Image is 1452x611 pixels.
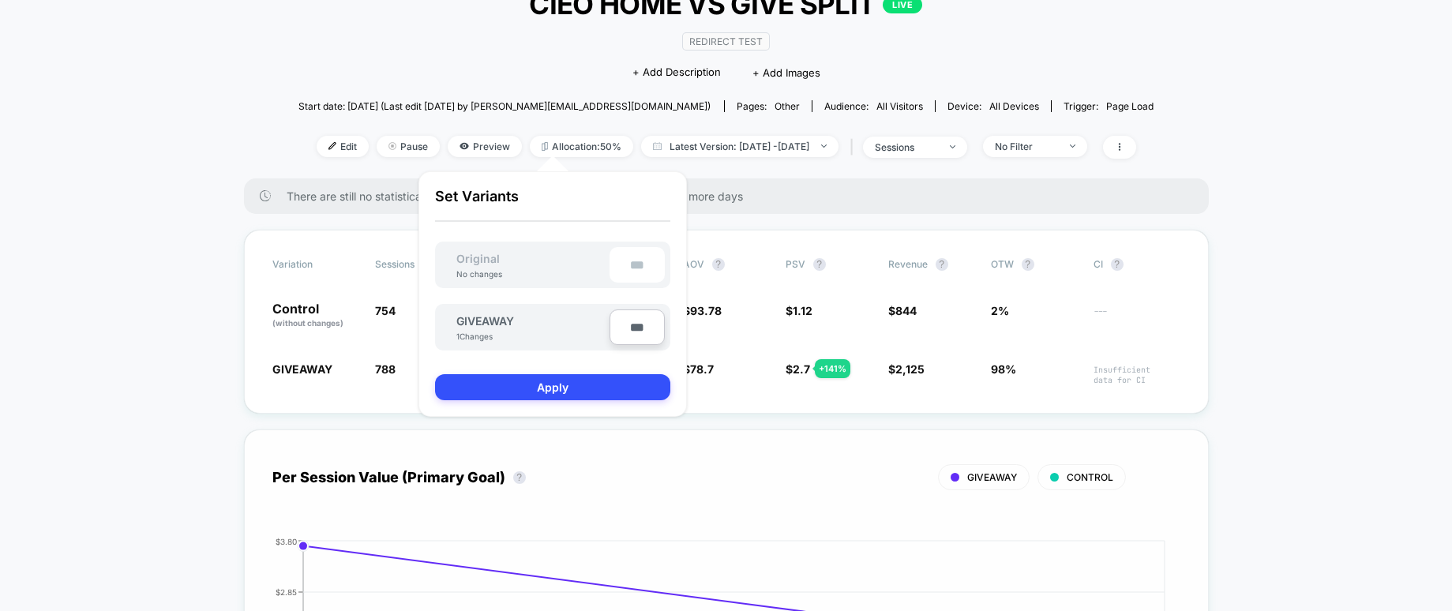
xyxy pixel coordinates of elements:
img: rebalance [542,142,548,151]
span: 78.7 [690,362,714,376]
div: Audience: [824,100,923,112]
span: $ [683,362,714,376]
img: end [950,145,955,148]
span: Pause [377,136,440,157]
span: 2.7 [793,362,810,376]
span: $ [888,362,925,376]
tspan: $3.80 [276,536,297,545]
span: There are still no statistically significant results. We recommend waiting a few more days [287,189,1177,203]
div: Trigger: [1064,100,1154,112]
span: --- [1094,306,1180,329]
span: Sessions [375,258,415,270]
span: GIVEAWAY [967,471,1017,483]
button: ? [513,471,526,484]
span: $ [786,304,812,317]
span: 1.12 [793,304,812,317]
span: 93.78 [690,304,722,317]
span: Original [441,252,516,265]
span: (without changes) [272,318,343,328]
span: 2,125 [895,362,925,376]
div: 1 Changes [456,332,504,341]
span: other [775,100,800,112]
button: ? [1022,258,1034,271]
p: Control [272,302,359,329]
button: ? [1111,258,1124,271]
button: ? [712,258,725,271]
span: 788 [375,362,396,376]
div: No changes [441,269,518,279]
button: ? [936,258,948,271]
span: $ [683,304,722,317]
span: Device: [935,100,1051,112]
span: GIVEAWAY [272,362,332,376]
span: Page Load [1106,100,1154,112]
span: $ [786,362,810,376]
span: CONTROL [1067,471,1113,483]
span: 2% [991,304,1009,317]
img: calendar [653,142,662,150]
p: Set Variants [435,188,670,222]
span: 98% [991,362,1016,376]
span: Latest Version: [DATE] - [DATE] [641,136,839,157]
span: $ [888,304,917,317]
span: Insufficient data for CI [1094,365,1180,385]
button: Apply [435,374,670,400]
span: OTW [991,258,1078,271]
img: end [1070,144,1075,148]
span: + Add Images [752,66,820,79]
span: Redirect Test [682,32,770,51]
span: Start date: [DATE] (Last edit [DATE] by [PERSON_NAME][EMAIL_ADDRESS][DOMAIN_NAME]) [298,100,711,112]
span: All Visitors [876,100,923,112]
div: Pages: [737,100,800,112]
span: | [846,136,863,159]
span: + Add Description [632,65,721,81]
span: 844 [895,304,917,317]
span: CI [1094,258,1180,271]
span: Variation [272,258,359,271]
img: edit [328,142,336,150]
span: all devices [989,100,1039,112]
button: ? [813,258,826,271]
span: Allocation: 50% [530,136,633,157]
div: sessions [875,141,938,153]
span: Edit [317,136,369,157]
img: end [388,142,396,150]
div: No Filter [995,141,1058,152]
img: end [821,144,827,148]
div: + 141 % [815,359,850,378]
span: PSV [786,258,805,270]
span: 754 [375,304,396,317]
tspan: $2.85 [276,587,297,596]
span: Revenue [888,258,928,270]
span: GIVEAWAY [456,314,514,328]
span: Preview [448,136,522,157]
